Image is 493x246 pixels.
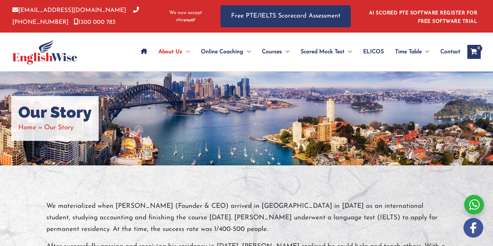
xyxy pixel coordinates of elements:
a: View Shopping Cart, empty [467,45,481,59]
img: Afterpay-Logo [176,18,195,22]
span: Scored Mock Test [301,40,344,64]
nav: Breadcrumbs [18,122,92,134]
a: [PHONE_NUMBER] [12,7,139,25]
a: Contact [435,40,460,64]
span: Courses [262,40,282,64]
h1: Our Story [18,103,92,122]
span: Menu Toggle [243,40,251,64]
span: ELICOS [363,40,384,64]
span: Menu Toggle [422,40,429,64]
img: cropped-ew-logo [12,39,77,64]
a: [EMAIL_ADDRESS][DOMAIN_NAME] [12,7,126,13]
aside: Header Widget 1 [365,5,481,28]
a: Free PTE/IELTS Scorecard Assessment [221,5,351,27]
span: Menu Toggle [282,40,289,64]
a: Online CoachingMenu Toggle [195,40,256,64]
a: Time TableMenu Toggle [389,40,435,64]
span: Menu Toggle [344,40,352,64]
span: Our Story [44,124,73,131]
img: white-facebook.png [464,218,483,238]
a: 1300 000 783 [74,19,116,25]
span: We now accept [169,9,202,16]
a: ELICOS [357,40,389,64]
a: AI SCORED PTE SOFTWARE REGISTER FOR FREE SOFTWARE TRIAL [369,11,478,24]
p: We materialized when [PERSON_NAME] (Founder & CEO) arrived in [GEOGRAPHIC_DATA] in [DATE] as an i... [46,200,447,235]
nav: Site Navigation: Main Menu [135,40,460,64]
a: Scored Mock TestMenu Toggle [295,40,357,64]
span: Menu Toggle [182,40,190,64]
span: About Us [158,40,182,64]
a: Home [18,124,36,131]
span: Time Table [395,40,422,64]
a: CoursesMenu Toggle [256,40,295,64]
span: Online Coaching [201,40,243,64]
span: Contact [440,40,460,64]
a: About UsMenu Toggle [153,40,195,64]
